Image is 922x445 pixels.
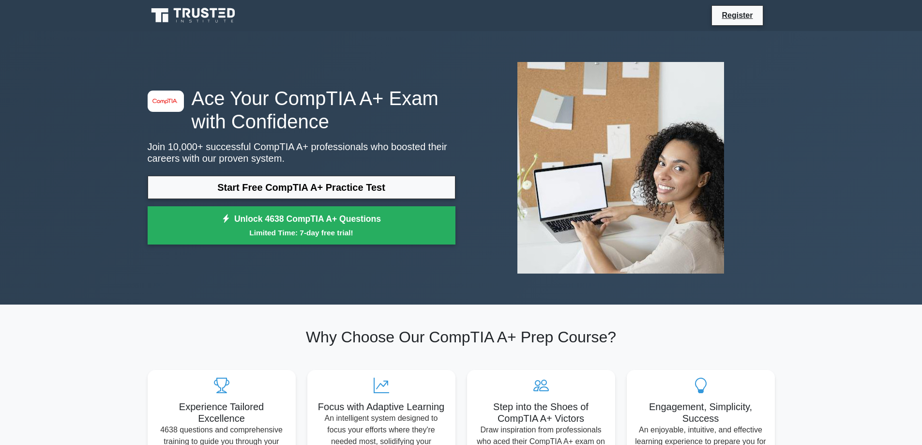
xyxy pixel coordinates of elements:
p: Join 10,000+ successful CompTIA A+ professionals who boosted their careers with our proven system. [148,141,455,164]
h5: Step into the Shoes of CompTIA A+ Victors [475,401,607,424]
h5: Engagement, Simplicity, Success [635,401,767,424]
a: Unlock 4638 CompTIA A+ QuestionsLimited Time: 7-day free trial! [148,206,455,245]
small: Limited Time: 7-day free trial! [160,227,443,238]
h5: Experience Tailored Excellence [155,401,288,424]
h1: Ace Your CompTIA A+ Exam with Confidence [148,87,455,133]
h5: Focus with Adaptive Learning [315,401,448,413]
h2: Why Choose Our CompTIA A+ Prep Course? [148,328,775,346]
a: Register [716,9,758,21]
a: Start Free CompTIA A+ Practice Test [148,176,455,199]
